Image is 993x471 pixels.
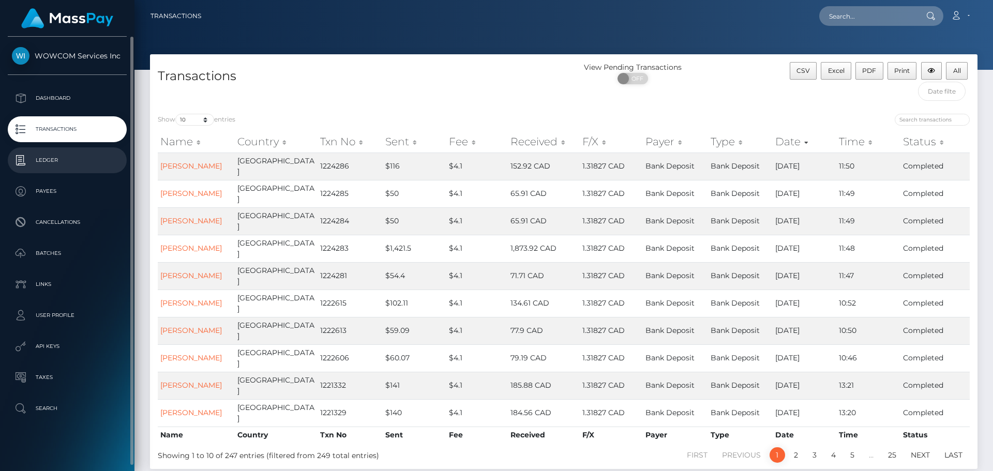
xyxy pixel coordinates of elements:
[645,189,695,198] span: Bank Deposit
[807,447,822,463] a: 3
[900,344,970,372] td: Completed
[836,153,900,180] td: 11:50
[446,235,508,262] td: $4.1
[12,246,123,261] p: Batches
[12,121,123,137] p: Transactions
[773,262,836,290] td: [DATE]
[160,408,222,417] a: [PERSON_NAME]
[8,51,127,60] span: WOWCOM Services Inc
[12,184,123,199] p: Payees
[900,399,970,427] td: Completed
[8,147,127,173] a: Ledger
[580,399,643,427] td: 1.31827 CAD
[900,180,970,207] td: Completed
[790,62,817,80] button: CSV
[905,447,936,463] a: Next
[12,153,123,168] p: Ledger
[946,62,968,80] button: All
[160,271,222,280] a: [PERSON_NAME]
[708,131,773,152] th: Type: activate to sort column ascending
[235,290,318,317] td: [GEOGRAPHIC_DATA]
[12,215,123,230] p: Cancellations
[623,73,649,84] span: OFF
[882,447,902,463] a: 25
[318,262,383,290] td: 1224281
[383,317,447,344] td: $59.09
[773,399,836,427] td: [DATE]
[318,131,383,152] th: Txn No: activate to sort column ascending
[828,67,845,74] span: Excel
[900,131,970,152] th: Status: activate to sort column ascending
[383,207,447,235] td: $50
[708,207,773,235] td: Bank Deposit
[773,180,836,207] td: [DATE]
[235,372,318,399] td: [GEOGRAPHIC_DATA]
[770,447,785,463] a: 1
[580,262,643,290] td: 1.31827 CAD
[235,131,318,152] th: Country: activate to sort column ascending
[836,207,900,235] td: 11:49
[900,427,970,443] th: Status
[895,114,970,126] input: Search transactions
[708,290,773,317] td: Bank Deposit
[708,317,773,344] td: Bank Deposit
[12,401,123,416] p: Search
[235,262,318,290] td: [GEOGRAPHIC_DATA]
[773,427,836,443] th: Date
[508,235,580,262] td: 1,873.92 CAD
[836,235,900,262] td: 11:48
[158,446,487,461] div: Showing 1 to 10 of 247 entries (filtered from 249 total entries)
[8,85,127,111] a: Dashboard
[508,427,580,443] th: Received
[383,372,447,399] td: $141
[235,207,318,235] td: [GEOGRAPHIC_DATA]
[8,240,127,266] a: Batches
[645,408,695,417] span: Bank Deposit
[160,244,222,253] a: [PERSON_NAME]
[900,235,970,262] td: Completed
[158,131,235,152] th: Name: activate to sort column ascending
[235,153,318,180] td: [GEOGRAPHIC_DATA]
[580,207,643,235] td: 1.31827 CAD
[12,47,29,65] img: WOWCOM Services Inc
[900,372,970,399] td: Completed
[383,290,447,317] td: $102.11
[446,290,508,317] td: $4.1
[508,344,580,372] td: 79.19 CAD
[12,339,123,354] p: API Keys
[12,308,123,323] p: User Profile
[383,344,447,372] td: $60.07
[796,67,810,74] span: CSV
[900,262,970,290] td: Completed
[508,180,580,207] td: 65.91 CAD
[383,153,447,180] td: $116
[819,6,916,26] input: Search...
[836,399,900,427] td: 13:20
[383,399,447,427] td: $140
[383,427,447,443] th: Sent
[708,344,773,372] td: Bank Deposit
[645,271,695,280] span: Bank Deposit
[836,180,900,207] td: 11:49
[643,427,708,443] th: Payer
[921,62,942,80] button: Column visibility
[158,67,556,85] h4: Transactions
[900,290,970,317] td: Completed
[446,131,508,152] th: Fee: activate to sort column ascending
[446,427,508,443] th: Fee
[836,344,900,372] td: 10:46
[235,235,318,262] td: [GEOGRAPHIC_DATA]
[235,180,318,207] td: [GEOGRAPHIC_DATA]
[508,399,580,427] td: 184.56 CAD
[708,399,773,427] td: Bank Deposit
[446,317,508,344] td: $4.1
[773,290,836,317] td: [DATE]
[580,180,643,207] td: 1.31827 CAD
[773,317,836,344] td: [DATE]
[708,427,773,443] th: Type
[508,290,580,317] td: 134.61 CAD
[643,131,708,152] th: Payer: activate to sort column ascending
[160,381,222,390] a: [PERSON_NAME]
[645,161,695,171] span: Bank Deposit
[708,153,773,180] td: Bank Deposit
